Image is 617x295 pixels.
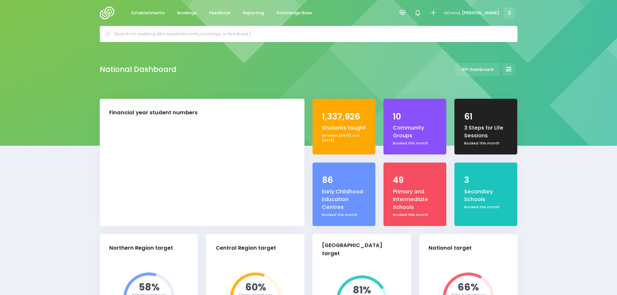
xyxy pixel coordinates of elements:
[243,10,264,16] span: Reporting
[455,63,500,76] a: KPI Dashboard
[100,6,118,19] img: Logo
[464,124,508,140] div: 3 Steps for Life Sessions
[271,7,317,19] a: Knowledge Base
[322,212,366,218] div: Booked this month
[393,124,437,140] div: Community Groups
[109,109,198,117] div: Financial year student numbers
[393,212,437,218] div: Booked this month
[131,10,165,16] span: Establishments
[393,110,437,123] div: 10
[464,205,508,210] div: Booked this month
[428,244,472,252] div: National target
[126,7,170,19] a: Establishments
[444,10,461,16] span: Mōrena,
[464,188,508,204] div: Secondary Schools
[216,244,276,252] div: Central Region target
[172,7,202,19] a: Bookings
[277,10,312,16] span: Knowledge Base
[504,7,515,19] span: S
[464,141,508,146] div: Booked this month
[464,174,508,187] div: 3
[322,174,366,187] div: 86
[393,141,437,146] div: Booked this month
[393,174,437,187] div: 49
[177,10,197,16] span: Bookings
[114,29,508,39] input: Search for anything (like establishments, bookings, or feedback)
[464,110,508,123] div: 61
[462,10,499,16] span: [PERSON_NAME]
[109,244,173,252] div: Northern Region target
[100,65,177,74] h2: National Dashboard
[322,124,366,132] div: Students taught
[393,188,437,211] div: Primary and Intermediate Schools
[322,110,366,123] div: 1,337,926
[204,7,236,19] a: Feedback
[322,133,366,143] div: Between [DATE] and [DATE]
[322,242,396,258] div: [GEOGRAPHIC_DATA] target
[209,10,230,16] span: Feedback
[322,188,366,211] div: Early Childhood Education Centres
[238,7,269,19] a: Reporting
